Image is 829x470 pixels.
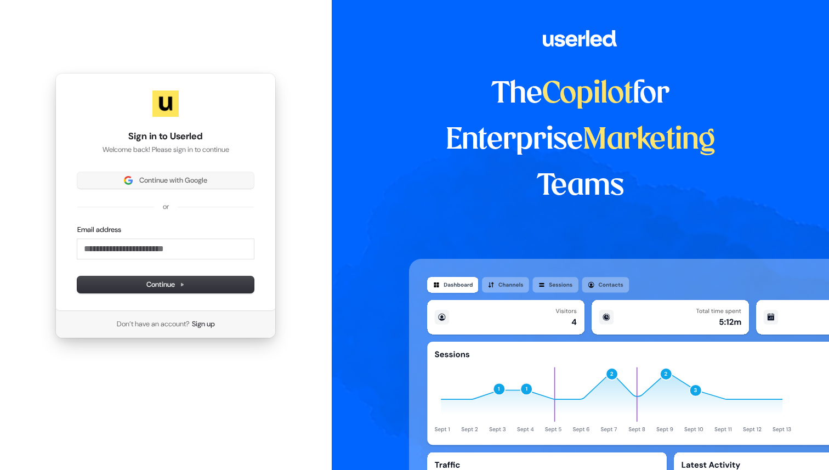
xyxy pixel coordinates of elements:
img: Userled [152,90,179,117]
label: Email address [77,225,121,235]
span: Don’t have an account? [117,319,190,329]
p: or [163,202,169,212]
h1: Sign in to Userled [77,130,254,143]
span: Continue [146,280,185,290]
button: Continue [77,276,254,293]
button: Sign in with GoogleContinue with Google [77,172,254,189]
span: Copilot [542,80,633,109]
img: Sign in with Google [124,176,133,185]
a: Sign up [192,319,215,329]
span: Continue with Google [139,175,207,185]
span: Marketing [583,126,716,155]
h1: The for Enterprise Teams [409,71,752,209]
p: Welcome back! Please sign in to continue [77,145,254,155]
